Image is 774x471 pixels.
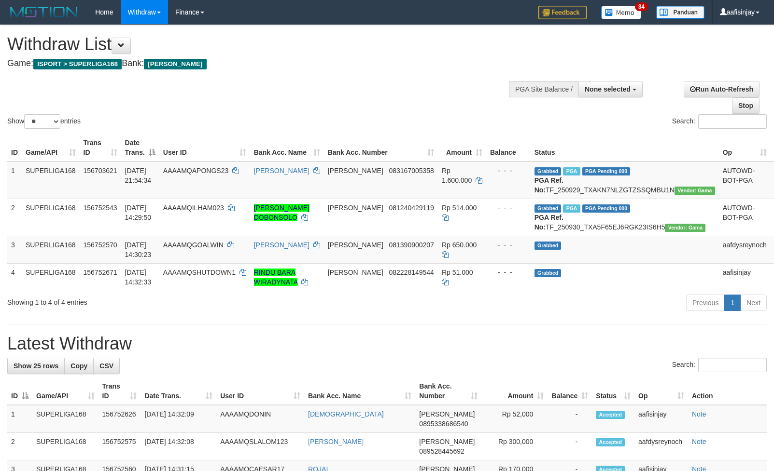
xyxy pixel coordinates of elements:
[159,134,250,161] th: User ID: activate to sort column ascending
[125,204,152,221] span: [DATE] 14:29:50
[7,199,22,236] td: 2
[481,433,548,460] td: Rp 300,000
[419,438,475,445] span: [PERSON_NAME]
[163,167,228,175] span: AAAAMQAPONGS23
[70,362,87,370] span: Copy
[548,405,592,433] td: -
[442,204,477,212] span: Rp 514.000
[99,405,141,433] td: 156752626
[563,204,580,213] span: Marked by aafsoumeymey
[582,167,631,175] span: PGA Pending
[99,377,141,405] th: Trans ID: activate to sort column ascending
[216,433,304,460] td: AAAAMQSLALOM123
[216,377,304,405] th: User ID: activate to sort column ascending
[308,410,384,418] a: [DEMOGRAPHIC_DATA]
[216,405,304,433] td: AAAAMQDONIN
[144,59,206,69] span: [PERSON_NAME]
[601,6,642,19] img: Button%20Memo.svg
[7,377,32,405] th: ID: activate to sort column descending
[535,242,562,250] span: Grabbed
[84,167,117,175] span: 156703621
[22,236,80,263] td: SUPERLIGA168
[121,134,159,161] th: Date Trans.: activate to sort column descending
[7,161,22,199] td: 1
[481,377,548,405] th: Amount: activate to sort column ascending
[535,214,563,231] b: PGA Ref. No:
[490,203,527,213] div: - - -
[328,241,383,249] span: [PERSON_NAME]
[22,199,80,236] td: SUPERLIGA168
[672,358,767,372] label: Search:
[719,199,771,236] td: AUTOWD-BOT-PGA
[732,97,760,114] a: Stop
[442,167,472,184] span: Rp 1.600.000
[7,358,65,374] a: Show 25 rows
[563,167,580,175] span: Marked by aafchhiseyha
[254,241,310,249] a: [PERSON_NAME]
[141,433,216,460] td: [DATE] 14:32:08
[490,240,527,250] div: - - -
[7,5,81,19] img: MOTION_logo.png
[389,204,434,212] span: Copy 081240429119 to clipboard
[7,263,22,291] td: 4
[688,377,767,405] th: Action
[32,377,99,405] th: Game/API: activate to sort column ascending
[419,420,468,428] span: Copy 0895338686540 to clipboard
[32,405,99,433] td: SUPERLIGA168
[535,269,562,277] span: Grabbed
[419,410,475,418] span: [PERSON_NAME]
[328,204,383,212] span: [PERSON_NAME]
[635,2,648,11] span: 34
[389,269,434,276] span: Copy 082228149544 to clipboard
[32,433,99,460] td: SUPERLIGA168
[719,263,771,291] td: aafisinjay
[531,161,719,199] td: TF_250929_TXAKN7NLZGTZSSQMBU1N
[93,358,120,374] a: CSV
[538,6,587,19] img: Feedback.jpg
[7,35,507,54] h1: Withdraw List
[125,241,152,258] span: [DATE] 14:30:23
[99,433,141,460] td: 156752575
[531,199,719,236] td: TF_250930_TXA5F65EJ6RGK23IS6H5
[22,263,80,291] td: SUPERLIGA168
[692,410,706,418] a: Note
[7,114,81,129] label: Show entries
[99,362,113,370] span: CSV
[719,161,771,199] td: AUTOWD-BOT-PGA
[14,362,58,370] span: Show 25 rows
[582,204,631,213] span: PGA Pending
[656,6,704,19] img: panduan.png
[415,377,481,405] th: Bank Acc. Number: activate to sort column ascending
[665,224,705,232] span: Vendor URL: https://trx31.1velocity.biz
[80,134,121,161] th: Trans ID: activate to sort column ascending
[163,241,224,249] span: AAAAMQGOALWIN
[125,167,152,184] span: [DATE] 21:54:34
[596,438,625,446] span: Accepted
[33,59,122,69] span: ISPORT > SUPERLIGA168
[481,405,548,433] td: Rp 52,000
[596,411,625,419] span: Accepted
[141,405,216,433] td: [DATE] 14:32:09
[719,236,771,263] td: aafdysreynoch
[692,438,706,445] a: Note
[672,114,767,129] label: Search:
[438,134,486,161] th: Amount: activate to sort column ascending
[634,433,688,460] td: aafdysreynoch
[592,377,634,405] th: Status: activate to sort column ascending
[324,134,438,161] th: Bank Acc. Number: activate to sort column ascending
[254,167,310,175] a: [PERSON_NAME]
[389,241,434,249] span: Copy 081390900207 to clipboard
[578,81,643,97] button: None selected
[548,433,592,460] td: -
[163,204,224,212] span: AAAAMQILHAM023
[490,268,527,277] div: - - -
[535,176,563,194] b: PGA Ref. No:
[442,241,477,249] span: Rp 650.000
[698,114,767,129] input: Search:
[719,134,771,161] th: Op: activate to sort column ascending
[7,59,507,68] h4: Game: Bank:
[22,161,80,199] td: SUPERLIGA168
[675,187,715,195] span: Vendor URL: https://trx31.1velocity.biz
[442,269,473,276] span: Rp 51.000
[84,241,117,249] span: 156752570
